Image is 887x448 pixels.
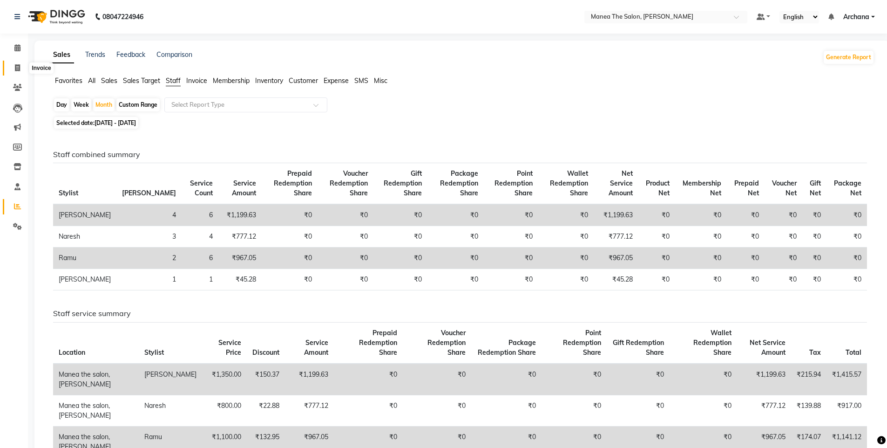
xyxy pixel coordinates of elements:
td: 1 [182,269,218,290]
span: Service Count [190,179,213,197]
td: ₹0 [262,226,318,248]
td: ₹967.05 [594,248,639,269]
div: Week [71,98,91,111]
span: Prepaid Redemption Share [274,169,312,197]
td: ₹0 [538,248,594,269]
td: ₹0 [675,248,727,269]
td: ₹0 [334,395,403,426]
td: ₹0 [471,395,541,426]
td: ₹0 [670,395,737,426]
td: ₹1,199.63 [594,204,639,226]
td: ₹22.88 [247,395,285,426]
td: [PERSON_NAME] [53,269,116,290]
a: Sales [49,47,74,63]
td: ₹0 [670,364,737,395]
td: ₹800.00 [202,395,247,426]
td: ₹0 [675,269,727,290]
td: ₹0 [484,248,538,269]
span: Service Amount [304,338,328,357]
span: Package Net [834,179,861,197]
td: ₹0 [373,204,427,226]
td: ₹0 [727,269,765,290]
td: ₹0 [318,248,373,269]
td: ₹0 [826,269,867,290]
td: ₹0 [826,204,867,226]
td: ₹1,199.63 [737,364,791,395]
td: ₹0 [765,248,802,269]
td: ₹0 [727,248,765,269]
span: Total [846,348,861,357]
span: Wallet Redemption Share [693,329,731,357]
td: ₹0 [262,248,318,269]
td: ₹777.12 [218,226,262,248]
td: ₹0 [802,204,826,226]
td: ₹1,199.63 [285,364,334,395]
span: Favorites [55,76,82,85]
span: Net Service Amount [750,338,785,357]
span: Sales Target [123,76,160,85]
td: ₹0 [373,248,427,269]
span: Service Amount [232,179,256,197]
td: ₹0 [318,269,373,290]
td: ₹0 [675,226,727,248]
td: ₹0 [334,364,403,395]
span: Invoice [186,76,207,85]
span: Voucher Redemption Share [427,329,466,357]
td: ₹777.12 [285,395,334,426]
span: Inventory [255,76,283,85]
div: Invoice [29,62,53,74]
td: ₹0 [542,395,607,426]
td: ₹215.94 [791,364,826,395]
span: Product Net [646,179,670,197]
td: Naresh [139,395,202,426]
img: logo [24,4,88,30]
span: Expense [324,76,349,85]
td: ₹0 [727,204,765,226]
td: ₹0 [262,269,318,290]
td: Manea the salon, [PERSON_NAME] [53,364,139,395]
div: Month [93,98,115,111]
span: Archana [843,12,869,22]
td: ₹45.28 [594,269,639,290]
span: Customer [289,76,318,85]
td: ₹0 [427,248,484,269]
td: [PERSON_NAME] [53,204,116,226]
td: Naresh [53,226,116,248]
td: 6 [182,204,218,226]
td: ₹0 [765,269,802,290]
td: ₹0 [318,204,373,226]
td: ₹0 [538,269,594,290]
td: ₹0 [826,226,867,248]
h6: Staff service summary [53,309,867,318]
td: 6 [182,248,218,269]
td: ₹0 [638,248,675,269]
td: ₹1,199.63 [218,204,262,226]
span: Point Redemption Share [563,329,601,357]
td: 4 [116,204,182,226]
td: ₹0 [484,204,538,226]
span: Prepaid Net [734,179,759,197]
td: ₹0 [471,364,541,395]
td: ₹0 [802,248,826,269]
td: ₹917.00 [826,395,867,426]
td: ₹777.12 [594,226,639,248]
span: Misc [374,76,387,85]
a: Feedback [116,50,145,59]
span: SMS [354,76,368,85]
span: [DATE] - [DATE] [95,119,136,126]
span: All [88,76,95,85]
td: ₹1,415.57 [826,364,867,395]
td: ₹0 [484,226,538,248]
td: ₹0 [484,269,538,290]
a: Comparison [156,50,192,59]
span: Service Price [218,338,241,357]
td: [PERSON_NAME] [139,364,202,395]
td: ₹0 [638,269,675,290]
span: [PERSON_NAME] [122,189,176,197]
td: ₹0 [638,204,675,226]
td: ₹0 [542,364,607,395]
a: Trends [85,50,105,59]
span: Package Redemption Share [440,169,478,197]
td: ₹0 [826,248,867,269]
span: Voucher Net [772,179,797,197]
